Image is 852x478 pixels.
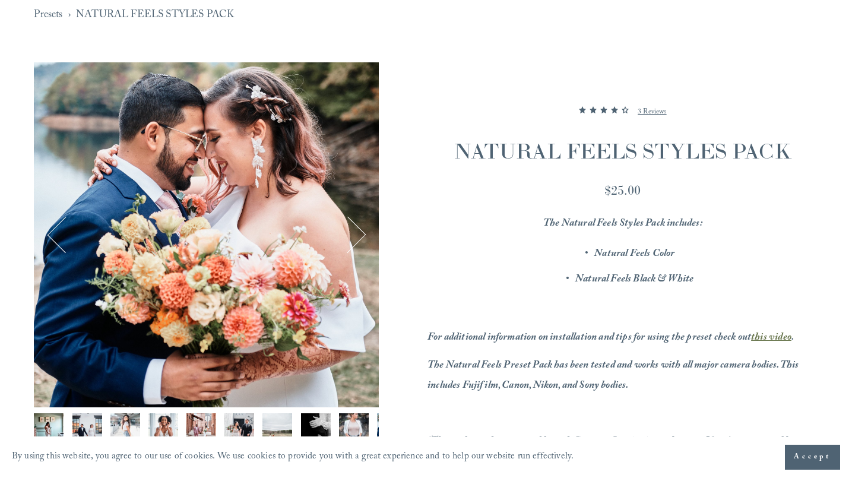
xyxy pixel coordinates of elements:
[794,451,831,463] span: Accept
[110,413,140,443] button: Image 3 of 13
[301,413,331,443] button: Image 8 of 13
[339,413,369,443] img: DSCF3227-1.jpg
[751,330,791,347] a: this video
[148,413,178,443] button: Image 4 of 13
[785,445,840,470] button: Accept
[638,98,667,126] a: 3 Reviews
[72,413,102,443] button: Image 2 of 13
[76,7,234,24] a: NATURAL FEELS STYLES PACK
[12,448,574,467] p: By using this website, you agree to our use of cookies. We use cookies to provide you with a grea...
[34,62,379,407] img: DSCF6275-1.jpg
[34,7,62,24] a: Presets
[34,413,64,443] button: Image 1 of 13
[575,271,694,289] em: Natural Feels Black & White
[186,413,216,443] button: Image 5 of 13
[34,413,379,449] div: Gallery thumbnails
[47,216,84,254] button: Previous
[791,330,794,347] em: .
[224,413,254,443] button: Image 6 of 13
[377,413,407,443] img: DSCF6275-1.jpg
[339,413,369,443] button: Image 9 of 13
[148,413,178,443] img: DSCF8791(1)-1.jpg
[72,413,102,443] img: DSCF5594-1.jpg
[427,136,818,166] h1: NATURAL FEELS STYLES PACK
[329,216,366,254] button: Next
[543,216,702,233] em: The Natural Feels Styles Pack includes:
[427,357,801,395] em: The Natural Feels Preset Pack has been tested and works with all major camera bodies. This includ...
[594,246,674,263] em: Natural Feels Color
[186,413,216,443] img: DSCF1389-1.jpg
[262,413,292,443] img: DSCF6286-1.jpg
[301,413,331,443] img: DSCF3769-1.jpg
[427,181,818,200] div: $25.00
[377,413,407,443] button: Image 10 of 13
[34,413,64,443] img: DSCF0130(1)-1.jpg
[110,413,140,443] img: DSCF4286-1.jpg
[638,105,667,119] p: 3 Reviews
[224,413,254,443] img: DSCF0194(2)-1.jpg
[262,413,292,443] button: Image 7 of 13
[427,330,751,347] em: For additional information on installation and tips for using the preset check out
